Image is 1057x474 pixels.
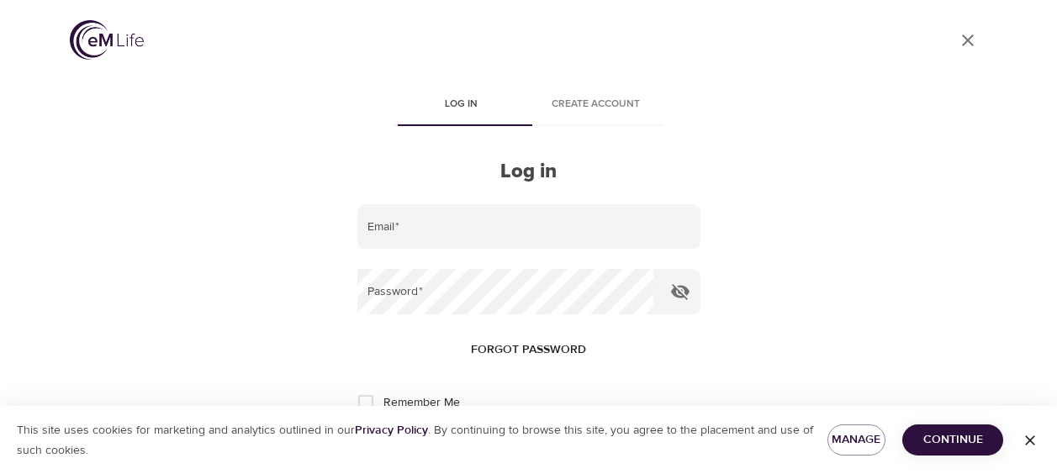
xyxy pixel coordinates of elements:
span: Forgot password [471,340,586,361]
span: Manage [841,429,873,450]
div: disabled tabs example [357,86,700,126]
span: Create account [539,96,653,113]
span: Continue [916,429,990,450]
h2: Log in [357,160,700,184]
span: Remember Me [383,394,460,412]
a: close [948,20,988,61]
button: Forgot password [464,334,593,366]
button: Manage [827,424,886,456]
button: Continue [902,424,1003,456]
img: logo [70,20,144,60]
a: Privacy Policy [355,423,428,438]
span: Log in [404,96,519,113]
